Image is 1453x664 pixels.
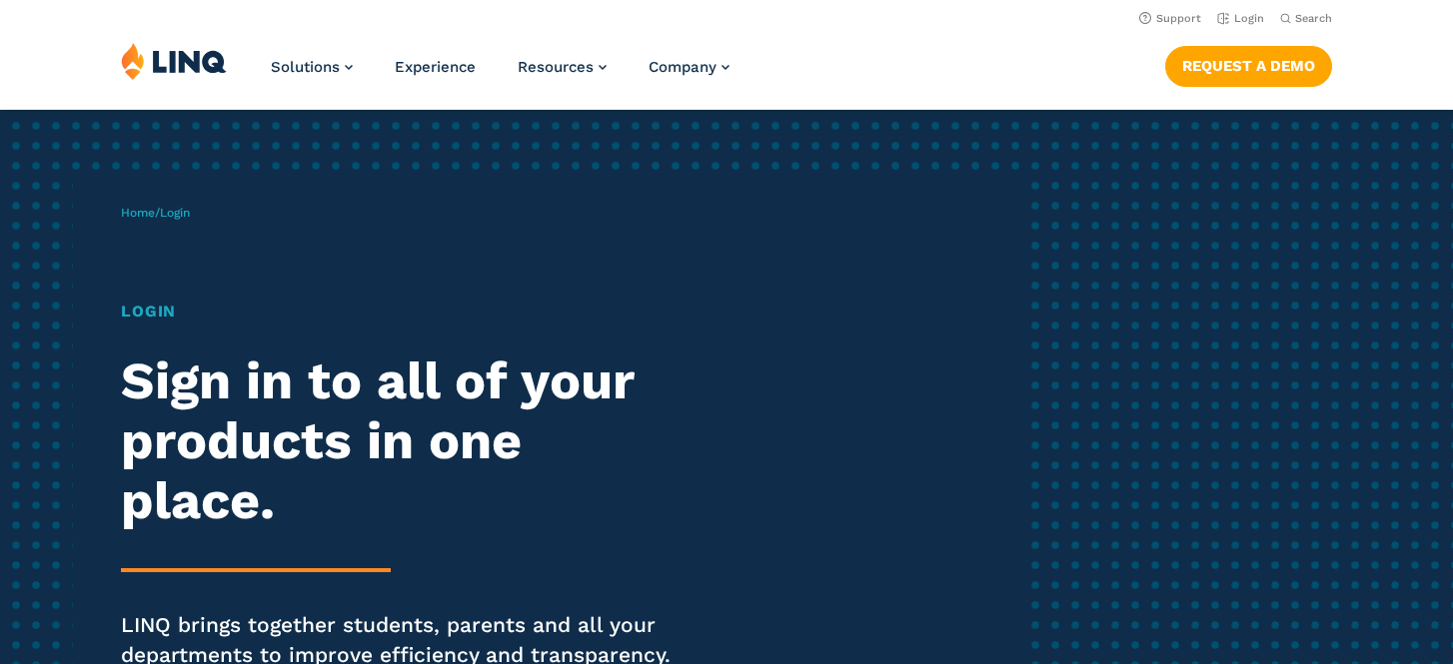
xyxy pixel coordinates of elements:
h2: Sign in to all of your products in one place. [121,351,681,530]
img: LINQ | K‑12 Software [121,42,227,80]
span: Solutions [271,58,340,76]
a: Experience [395,58,476,76]
a: Login [1217,12,1264,25]
a: Company [649,58,729,76]
a: Request a Demo [1165,46,1332,86]
a: Resources [518,58,607,76]
h1: Login [121,300,681,324]
nav: Primary Navigation [271,42,729,108]
nav: Button Navigation [1165,42,1332,86]
span: Search [1295,12,1332,25]
span: Company [649,58,717,76]
a: Home [121,206,155,220]
a: Support [1139,12,1201,25]
a: Solutions [271,58,353,76]
span: Resources [518,58,594,76]
span: Login [160,206,190,220]
button: Open Search Bar [1280,11,1332,26]
span: / [121,206,190,220]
